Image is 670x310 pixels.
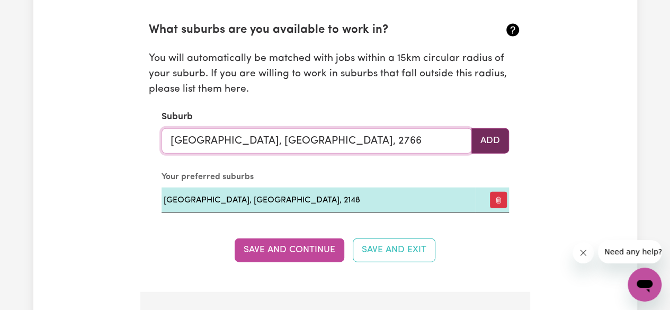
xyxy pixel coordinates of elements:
[471,128,509,154] button: Add to preferred suburbs
[490,192,507,208] button: Remove preferred suburb
[162,166,509,188] caption: Your preferred suburbs
[149,23,460,38] h2: What suburbs are you available to work in?
[353,238,435,262] button: Save and Exit
[149,51,522,97] p: You will automatically be matched with jobs within a 15km circular radius of your suburb. If you ...
[162,188,476,213] td: [GEOGRAPHIC_DATA], [GEOGRAPHIC_DATA], 2148
[162,110,193,124] label: Suburb
[628,268,662,302] iframe: Button to launch messaging window
[6,7,64,16] span: Need any help?
[162,128,472,154] input: e.g. North Bondi, New South Wales
[235,238,344,262] button: Save and Continue
[573,242,594,263] iframe: Close message
[598,240,662,263] iframe: Message from company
